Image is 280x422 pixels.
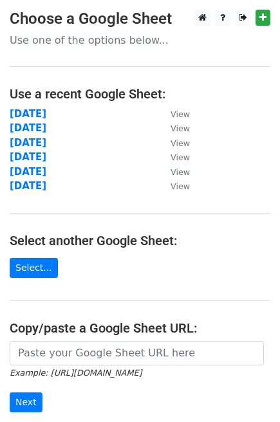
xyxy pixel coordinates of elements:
[10,233,270,248] h4: Select another Google Sheet:
[158,180,190,192] a: View
[10,258,58,278] a: Select...
[10,368,142,378] small: Example: [URL][DOMAIN_NAME]
[10,137,46,149] a: [DATE]
[10,151,46,163] a: [DATE]
[10,86,270,102] h4: Use a recent Google Sheet:
[10,180,46,192] a: [DATE]
[10,166,46,178] a: [DATE]
[171,167,190,177] small: View
[171,138,190,148] small: View
[10,320,270,336] h4: Copy/paste a Google Sheet URL:
[158,166,190,178] a: View
[171,181,190,191] small: View
[171,124,190,133] small: View
[10,10,270,28] h3: Choose a Google Sheet
[158,108,190,120] a: View
[158,151,190,163] a: View
[10,392,42,412] input: Next
[10,122,46,134] a: [DATE]
[10,108,46,120] a: [DATE]
[158,122,190,134] a: View
[10,33,270,47] p: Use one of the options below...
[171,109,190,119] small: View
[158,137,190,149] a: View
[171,152,190,162] small: View
[10,341,264,365] input: Paste your Google Sheet URL here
